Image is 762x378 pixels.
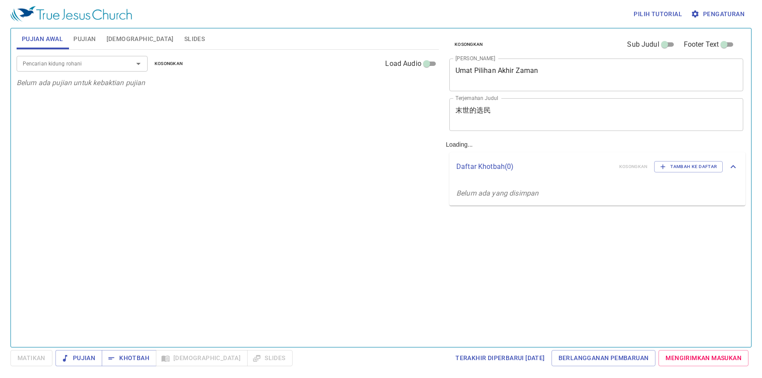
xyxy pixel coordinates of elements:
span: Pengaturan [693,9,745,20]
span: Terakhir Diperbarui [DATE] [455,353,545,364]
a: Mengirimkan Masukan [659,350,748,366]
button: Open [132,58,145,70]
span: Tambah ke Daftar [660,163,717,171]
button: Khotbah [102,350,156,366]
span: Footer Text [684,39,719,50]
span: Pujian [62,353,95,364]
span: Pujian [73,34,96,45]
a: Berlangganan Pembaruan [552,350,656,366]
div: Daftar Khotbah(0)KosongkanTambah ke Daftar [449,152,745,181]
textarea: Umat Pilihan Akhir Zaman [455,66,737,83]
button: Kosongkan [149,58,188,69]
button: Kosongkan [449,39,488,50]
i: Belum ada pujian untuk kebaktian pujian [17,79,145,87]
p: Daftar Khotbah ( 0 ) [456,162,612,172]
span: Mengirimkan Masukan [665,353,741,364]
span: Kosongkan [455,41,483,48]
i: Belum ada yang disimpan [456,189,538,197]
img: True Jesus Church [10,6,132,22]
button: Pilih tutorial [630,6,686,22]
span: Pujian Awal [22,34,63,45]
span: Sub Judul [627,39,659,50]
span: Kosongkan [155,60,183,68]
span: Pilih tutorial [634,9,682,20]
span: Slides [184,34,205,45]
span: Berlangganan Pembaruan [559,353,649,364]
button: Pujian [55,350,102,366]
a: Terakhir Diperbarui [DATE] [452,350,548,366]
span: Khotbah [109,353,149,364]
textarea: 末世的选民 [455,106,737,123]
button: Pengaturan [689,6,748,22]
span: Load Audio [385,58,421,69]
div: Loading... [442,25,749,344]
button: Tambah ke Daftar [654,161,723,172]
span: [DEMOGRAPHIC_DATA] [107,34,174,45]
